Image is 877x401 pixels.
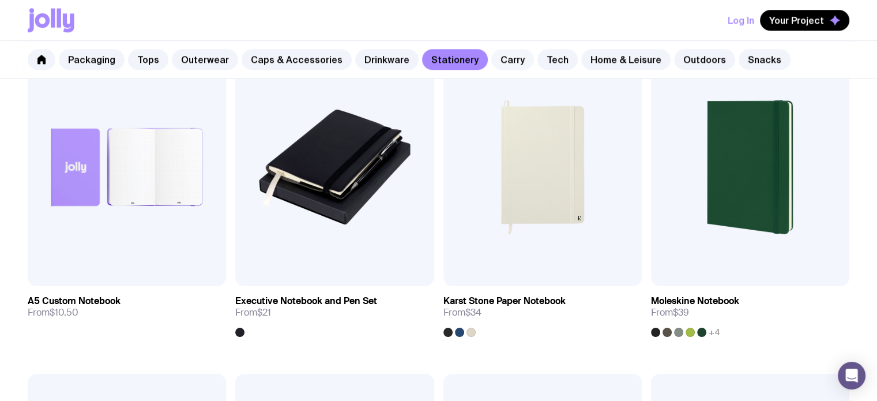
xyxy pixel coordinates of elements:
[59,49,125,70] a: Packaging
[28,286,226,328] a: A5 Custom NotebookFrom$10.50
[128,49,168,70] a: Tops
[257,306,271,318] span: $21
[537,49,578,70] a: Tech
[28,307,78,318] span: From
[172,49,238,70] a: Outerwear
[422,49,488,70] a: Stationery
[651,286,849,337] a: Moleskine NotebookFrom$39+4
[674,49,735,70] a: Outdoors
[443,295,566,307] h3: Karst Stone Paper Notebook
[709,328,720,337] span: +4
[355,49,419,70] a: Drinkware
[673,306,689,318] span: $39
[581,49,671,70] a: Home & Leisure
[838,362,865,389] div: Open Intercom Messenger
[242,49,352,70] a: Caps & Accessories
[728,10,754,31] button: Log In
[465,306,481,318] span: $34
[235,295,377,307] h3: Executive Notebook and Pen Set
[28,295,121,307] h3: A5 Custom Notebook
[50,306,78,318] span: $10.50
[760,10,849,31] button: Your Project
[235,307,271,318] span: From
[491,49,534,70] a: Carry
[769,14,824,26] span: Your Project
[739,49,791,70] a: Snacks
[443,286,642,337] a: Karst Stone Paper NotebookFrom$34
[235,286,434,337] a: Executive Notebook and Pen SetFrom$21
[651,295,739,307] h3: Moleskine Notebook
[443,307,481,318] span: From
[651,307,689,318] span: From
